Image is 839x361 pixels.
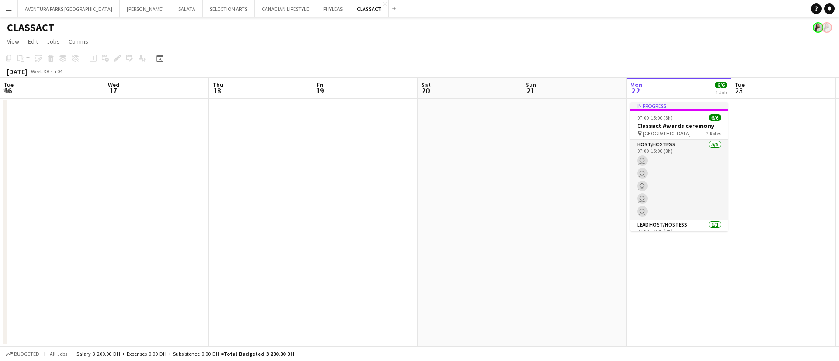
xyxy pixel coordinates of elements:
[350,0,389,17] button: CLASSACT
[630,81,642,89] span: Mon
[14,351,39,357] span: Budgeted
[171,0,203,17] button: SALATA
[43,36,63,47] a: Jobs
[108,81,119,89] span: Wed
[637,114,673,121] span: 07:00-15:00 (8h)
[629,86,642,96] span: 22
[2,86,14,96] span: 16
[715,89,727,96] div: 1 Job
[69,38,88,45] span: Comms
[7,21,54,34] h1: CLASSACT
[7,38,19,45] span: View
[224,351,294,357] span: Total Budgeted 3 200.00 DH
[54,68,62,75] div: +04
[107,86,119,96] span: 17
[76,351,294,357] div: Salary 3 200.00 DH + Expenses 0.00 DH + Subsistence 0.00 DH =
[643,130,691,137] span: [GEOGRAPHIC_DATA]
[421,81,431,89] span: Sat
[715,82,727,88] span: 6/6
[28,38,38,45] span: Edit
[29,68,51,75] span: Week 38
[315,86,324,96] span: 19
[630,102,728,109] div: In progress
[18,0,120,17] button: AVENTURA PARKS [GEOGRAPHIC_DATA]
[3,81,14,89] span: Tue
[706,130,721,137] span: 2 Roles
[47,38,60,45] span: Jobs
[524,86,536,96] span: 21
[630,102,728,231] app-job-card: In progress07:00-15:00 (8h)6/6Classact Awards ceremony [GEOGRAPHIC_DATA]2 RolesHost/Hostess5/507:...
[65,36,92,47] a: Comms
[630,122,728,130] h3: Classact Awards ceremony
[733,86,745,96] span: 23
[709,114,721,121] span: 6/6
[420,86,431,96] span: 20
[813,22,823,33] app-user-avatar: Ines de Puybaudet
[630,140,728,220] app-card-role: Host/Hostess5/507:00-15:00 (8h)
[822,22,832,33] app-user-avatar: Ines de Puybaudet
[317,81,324,89] span: Fri
[255,0,316,17] button: CANADIAN LIFESTYLE
[735,81,745,89] span: Tue
[48,351,69,357] span: All jobs
[212,81,223,89] span: Thu
[316,0,350,17] button: PHYLEAS
[24,36,42,47] a: Edit
[3,36,23,47] a: View
[526,81,536,89] span: Sun
[120,0,171,17] button: [PERSON_NAME]
[211,86,223,96] span: 18
[7,67,27,76] div: [DATE]
[630,220,728,250] app-card-role: Lead Host/Hostess1/107:00-15:00 (8h)
[203,0,255,17] button: SELECTION ARTS
[4,349,41,359] button: Budgeted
